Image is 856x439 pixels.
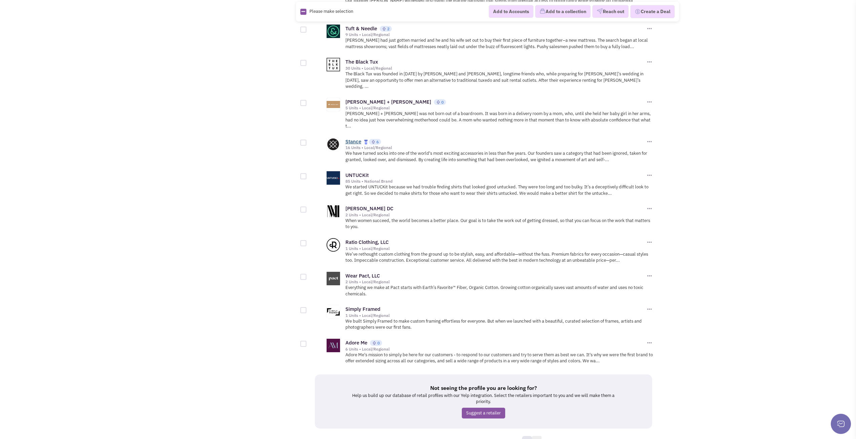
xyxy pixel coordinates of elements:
[345,184,653,196] p: We started UNTUCKit because we had trouble finding shirts that looked good untucked. They were to...
[539,8,546,14] img: icon-collection-lavender.png
[372,341,376,345] img: locallyfamous-upvote.png
[371,140,375,144] img: locallyfamous-upvote.png
[348,385,619,391] h5: Not seeing the profile you are looking for?
[345,32,645,37] div: 9 Units • Local/Regional
[345,212,645,218] div: 2 Units • Local/Regional
[345,346,645,352] div: 6 Units • Local/Regional
[345,71,653,90] p: The Black Tux was founded in [DATE] by [PERSON_NAME] and [PERSON_NAME], longtime friends who, whi...
[462,408,505,419] a: Suggest a retailer
[345,318,653,331] p: We built Simply Framed to make custom framing effortless for everyone. But when we launched with ...
[345,218,653,230] p: When women succeed, the world becomes a better place. Our goal is to take the work out of getting...
[535,5,591,18] button: Add to a collection
[630,5,675,19] button: Create a Deal
[345,272,380,279] a: Wear Pact, LLC
[345,306,380,312] a: Simply Framed
[300,9,306,15] img: Rectangle.png
[635,8,641,15] img: Deal-Dollar.png
[441,100,444,105] span: 0
[436,100,440,104] img: locallyfamous-upvote.png
[387,26,389,31] span: 2
[377,340,380,345] span: 0
[345,279,645,285] div: 2 Units • Local/Regional
[345,37,653,50] p: [PERSON_NAME] had just gotten married and he and his wife set out to buy their first piece of fur...
[345,66,645,71] div: 30 Units • Local/Regional
[592,5,629,18] button: Reach out
[345,138,361,145] a: Stance
[345,339,367,346] a: Adore Me
[345,105,645,111] div: 5 Units • Local/Regional
[345,251,653,264] p: We’ve rethought custom clothing from the ground up to be stylish, easy, and affordable—without th...
[376,139,379,144] span: 6
[345,99,431,105] a: [PERSON_NAME] + [PERSON_NAME]
[345,246,645,251] div: 1 Units • Local/Regional
[345,59,378,65] a: The Black Tux
[345,239,389,245] a: Ratio Clothing, LLC
[597,8,603,14] img: VectorPaper_Plane.png
[345,285,653,297] p: Everything we make at Pact starts with Earth’s Favorite™ Fiber, Organic Cotton. Growing cotton or...
[345,111,653,130] p: [PERSON_NAME] + [PERSON_NAME] was not born out of a boardroom. It was born in a delivery room by ...
[364,140,368,145] img: locallyfamous-largeicon.png
[382,27,386,31] img: locallyfamous-upvote.png
[345,313,645,318] div: 1 Units • Local/Regional
[348,393,619,405] p: Help us build up our database of retail profiles with our Yelp integration. Select the retailers ...
[309,8,353,14] span: Please make selection
[345,150,653,163] p: We have turned socks into one of the world's most exciting accessories in less than five years. O...
[345,25,377,32] a: Tuft & Needle
[345,145,645,150] div: 16 Units • Local/Regional
[345,172,369,178] a: UNTUCKit
[345,352,653,364] p: Adore Me's mission to simply be here for our customers - to respond to our customers and try to s...
[345,179,645,184] div: 85 Units • National Brand
[489,5,533,18] button: Add to Accounts
[345,205,394,212] a: [PERSON_NAME] DC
